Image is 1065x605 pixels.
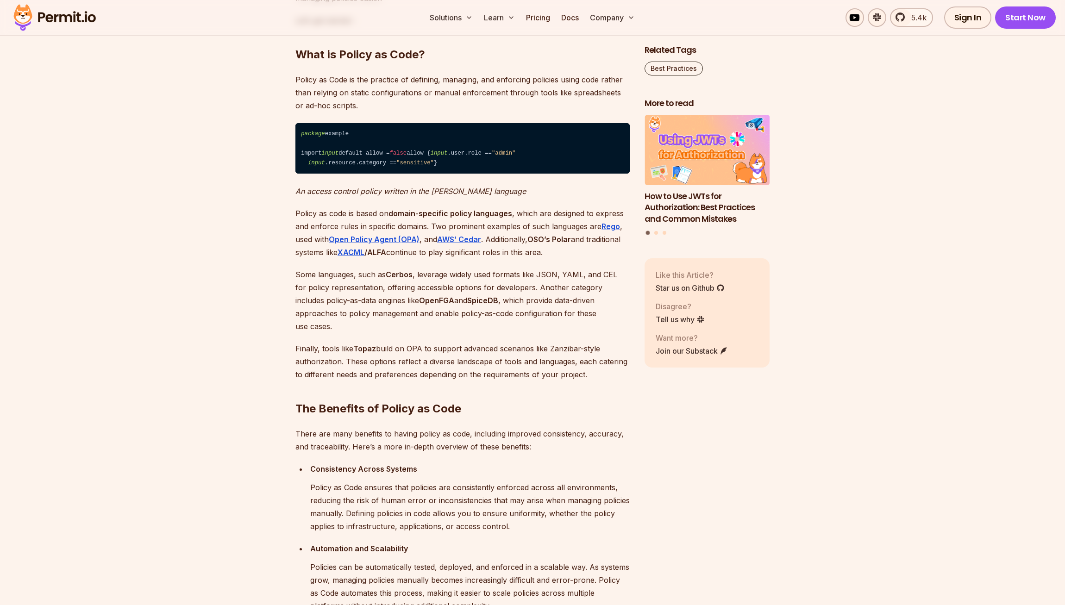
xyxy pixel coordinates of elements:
strong: domain-specific policy languages [388,209,512,218]
p: There are many benefits to having policy as code, including improved consistency, accuracy, and t... [295,427,630,453]
strong: Cerbos [386,270,413,279]
strong: SpiceDB [467,296,498,305]
span: input [308,160,325,166]
a: Open Policy Agent (OPA) [329,235,420,244]
img: Permit logo [9,2,100,33]
h3: How to Use JWTs for Authorization: Best Practices and Common Mistakes [645,190,770,225]
a: Sign In [944,6,992,29]
a: Start Now [995,6,1056,29]
button: Learn [480,8,519,27]
button: Go to slide 3 [663,231,666,234]
p: Want more? [656,332,728,343]
strong: /ALFA [364,248,386,257]
button: Company [586,8,639,27]
h2: More to read [645,98,770,109]
strong: Consistency Across Systems [310,464,417,474]
a: Tell us why [656,313,705,324]
a: Star us on Github [656,282,725,293]
p: Finally, tools like build on OPA to support advanced scenarios like Zanzibar-style authorization.... [295,342,630,381]
li: 1 of 3 [645,115,770,225]
p: Some languages, such as , leverage widely used formats like JSON, YAML, and CEL for policy repres... [295,268,630,333]
button: Go to slide 2 [654,231,658,234]
strong: Topaz [353,344,376,353]
a: XACML [338,248,364,257]
a: AWS’ Cedar [437,235,481,244]
strong: Automation and Scalability [310,544,408,553]
strong: OSO’s Polar [527,235,571,244]
p: Policy as Code ensures that policies are consistently enforced across all environments, reducing ... [310,481,630,533]
button: Solutions [426,8,476,27]
a: Best Practices [645,62,703,75]
a: 5.4k [890,8,933,27]
button: Go to slide 1 [646,231,650,235]
p: Policy as code is based on , which are designed to express and enforce rules in specific domains.... [295,207,630,259]
em: An access control policy written in the [PERSON_NAME] language [295,187,526,196]
strong: OpenFGA [419,296,454,305]
span: "admin" [492,150,515,156]
span: 5.4k [906,12,927,23]
a: Join our Substack [656,345,728,356]
img: How to Use JWTs for Authorization: Best Practices and Common Mistakes [645,115,770,185]
a: Pricing [522,8,554,27]
h2: Related Tags [645,44,770,56]
span: false [389,150,407,156]
h2: The Benefits of Policy as Code [295,364,630,416]
span: "sensitive" [396,160,434,166]
span: input [431,150,448,156]
span: input [321,150,338,156]
p: Policy as Code is the practice of defining, managing, and enforcing policies using code rather th... [295,73,630,112]
a: Docs [558,8,583,27]
a: Rego [601,222,620,231]
div: Posts [645,115,770,236]
code: example import default allow = allow { .user.role == .resource.category == } [295,123,630,174]
h2: What is Policy as Code? [295,10,630,62]
span: package [301,131,325,137]
p: Like this Article? [656,269,725,280]
p: Disagree? [656,300,705,312]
